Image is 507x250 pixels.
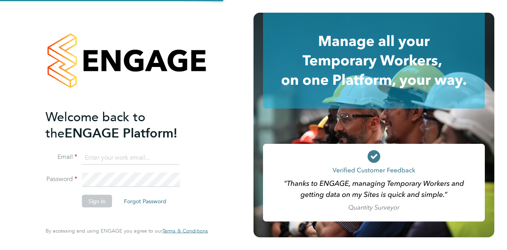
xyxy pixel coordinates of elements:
[46,227,208,234] span: By accessing and using ENGAGE you agree to our
[118,195,173,208] button: Forgot Password
[82,151,180,165] input: Enter your work email...
[46,175,77,183] label: Password
[46,109,145,141] span: Welcome back to the
[82,195,112,208] button: Sign In
[162,228,208,234] a: Terms & Conditions
[46,153,77,161] label: Email
[46,109,200,141] h2: ENGAGE Platform!
[162,227,208,234] span: Terms & Conditions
